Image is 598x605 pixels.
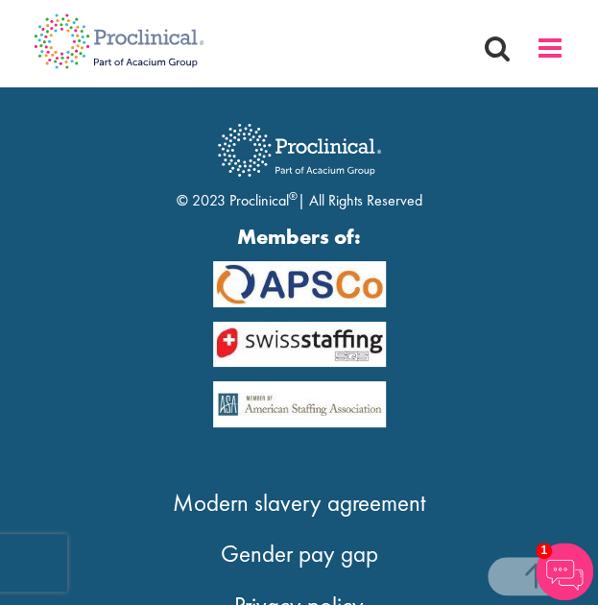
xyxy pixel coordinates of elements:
[29,222,569,252] strong: Members of:
[536,543,552,559] span: 1
[173,487,425,519] a: Modern slavery agreement
[536,543,593,600] img: Chatbot
[213,261,386,307] img: APSCo
[221,538,378,569] a: Gender pay gap
[203,110,395,190] img: Proclinical Recruitment
[289,188,298,204] sup: ®
[213,322,386,368] img: APSCo
[213,381,386,427] img: APSCo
